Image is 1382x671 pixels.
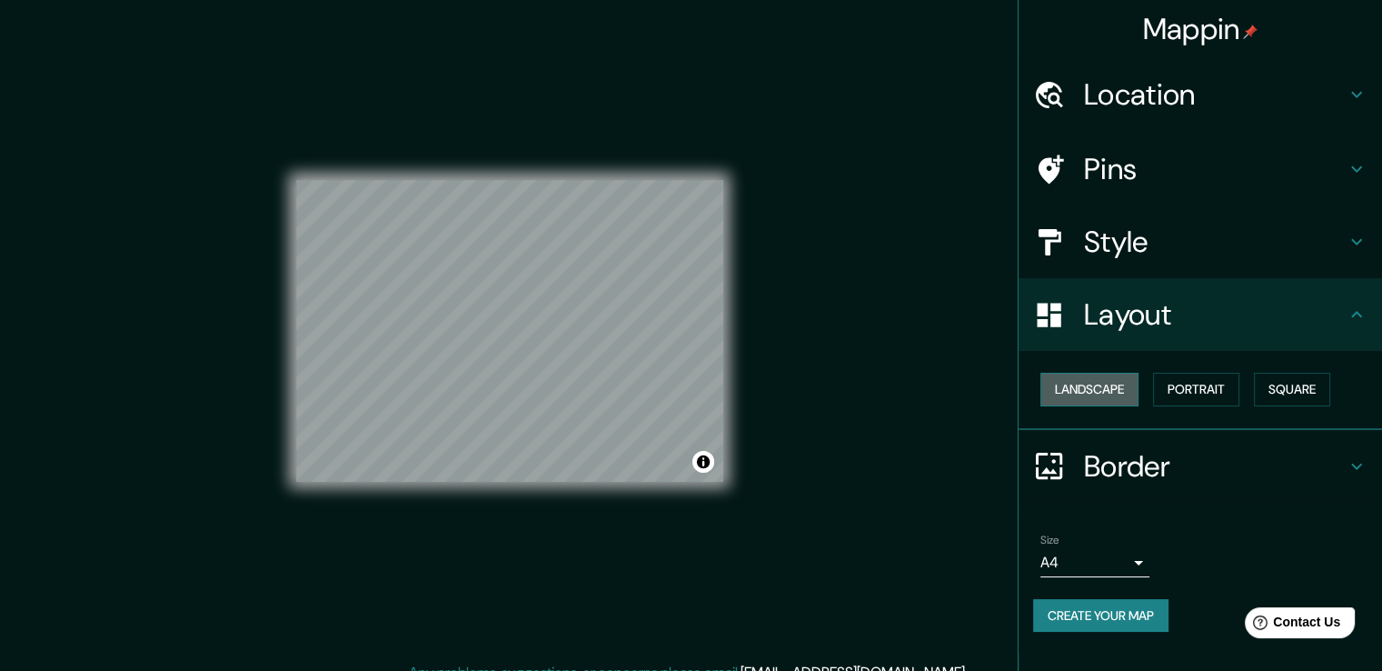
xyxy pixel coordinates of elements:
[1153,373,1239,406] button: Portrait
[1084,76,1346,113] h4: Location
[1019,430,1382,503] div: Border
[1084,151,1346,187] h4: Pins
[1143,11,1258,47] h4: Mappin
[1040,373,1138,406] button: Landscape
[1040,532,1059,547] label: Size
[1243,25,1258,39] img: pin-icon.png
[1033,599,1168,633] button: Create your map
[1019,205,1382,278] div: Style
[1019,133,1382,205] div: Pins
[1254,373,1330,406] button: Square
[1019,58,1382,131] div: Location
[1019,278,1382,351] div: Layout
[692,451,714,473] button: Toggle attribution
[1040,548,1149,577] div: A4
[1084,448,1346,485] h4: Border
[296,180,723,482] canvas: Map
[1084,296,1346,333] h4: Layout
[1220,600,1362,651] iframe: Help widget launcher
[1084,224,1346,260] h4: Style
